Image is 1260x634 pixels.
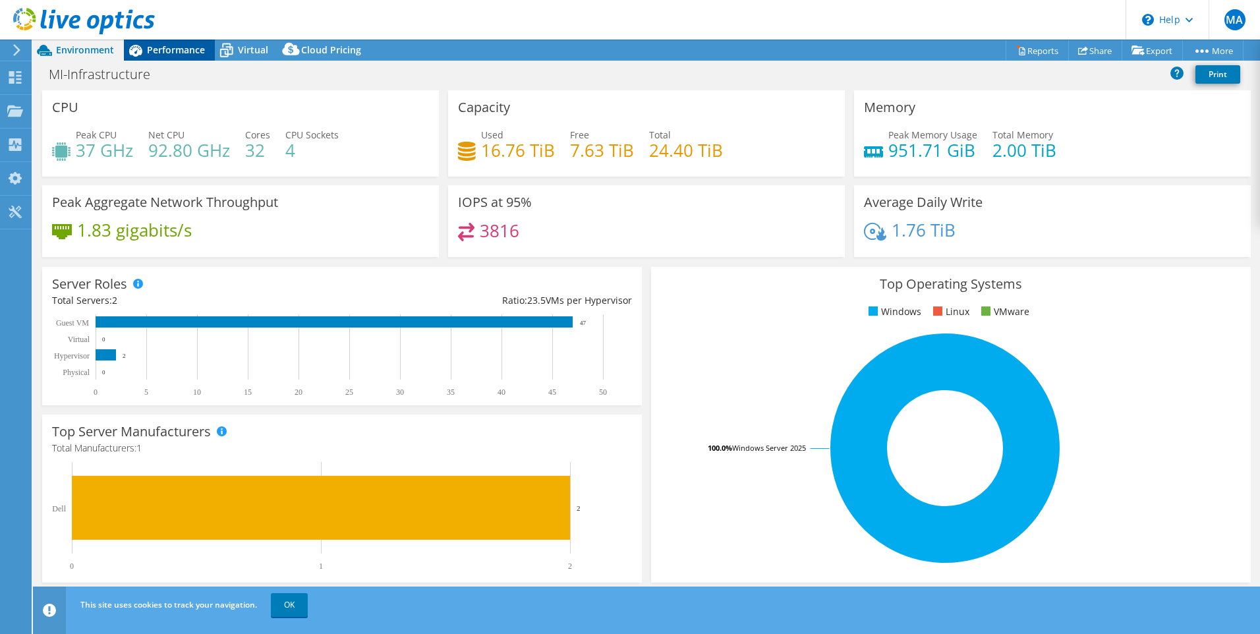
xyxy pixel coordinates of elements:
[80,599,257,610] span: This site uses cookies to track your navigation.
[245,129,270,141] span: Cores
[94,388,98,397] text: 0
[732,443,806,453] tspan: Windows Server 2025
[136,442,142,454] span: 1
[649,129,671,141] span: Total
[112,294,117,306] span: 2
[1142,14,1154,26] svg: \n
[864,195,983,210] h3: Average Daily Write
[1195,65,1240,84] a: Print
[342,293,632,308] div: Ratio: VMs per Hypervisor
[148,129,185,141] span: Net CPU
[147,43,205,56] span: Performance
[1068,40,1122,61] a: Share
[480,223,519,238] h4: 3816
[52,195,278,210] h3: Peak Aggregate Network Throughput
[295,388,302,397] text: 20
[319,562,323,571] text: 1
[76,143,133,158] h4: 37 GHz
[301,43,361,56] span: Cloud Pricing
[148,143,230,158] h4: 92.80 GHz
[570,129,589,141] span: Free
[599,388,607,397] text: 50
[144,388,148,397] text: 5
[892,223,956,237] h4: 1.76 TiB
[56,43,114,56] span: Environment
[458,195,532,210] h3: IOPS at 95%
[864,100,915,115] h3: Memory
[930,304,969,319] li: Linux
[548,388,556,397] text: 45
[992,143,1056,158] h4: 2.00 TiB
[102,336,105,343] text: 0
[52,100,78,115] h3: CPU
[244,388,252,397] text: 15
[52,424,211,439] h3: Top Server Manufacturers
[52,293,342,308] div: Total Servers:
[1224,9,1246,30] span: MA
[102,369,105,376] text: 0
[649,143,723,158] h4: 24.40 TiB
[52,441,632,455] h4: Total Manufacturers:
[123,353,126,359] text: 2
[68,335,90,344] text: Virtual
[76,129,117,141] span: Peak CPU
[978,304,1029,319] li: VMware
[527,294,546,306] span: 23.5
[52,504,66,513] text: Dell
[54,351,90,360] text: Hypervisor
[77,223,192,237] h4: 1.83 gigabits/s
[56,318,89,328] text: Guest VM
[865,304,921,319] li: Windows
[568,562,572,571] text: 2
[888,143,977,158] h4: 951.71 GiB
[285,129,339,141] span: CPU Sockets
[577,504,581,512] text: 2
[580,320,587,326] text: 47
[193,388,201,397] text: 10
[345,388,353,397] text: 25
[498,388,505,397] text: 40
[447,388,455,397] text: 35
[271,593,308,617] a: OK
[1006,40,1069,61] a: Reports
[570,143,634,158] h4: 7.63 TiB
[43,67,171,82] h1: MI-Infrastructure
[888,129,977,141] span: Peak Memory Usage
[70,562,74,571] text: 0
[63,368,90,377] text: Physical
[708,443,732,453] tspan: 100.0%
[481,143,555,158] h4: 16.76 TiB
[396,388,404,397] text: 30
[661,277,1241,291] h3: Top Operating Systems
[992,129,1053,141] span: Total Memory
[285,143,339,158] h4: 4
[1122,40,1183,61] a: Export
[52,277,127,291] h3: Server Roles
[458,100,510,115] h3: Capacity
[245,143,270,158] h4: 32
[481,129,503,141] span: Used
[1182,40,1244,61] a: More
[238,43,268,56] span: Virtual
